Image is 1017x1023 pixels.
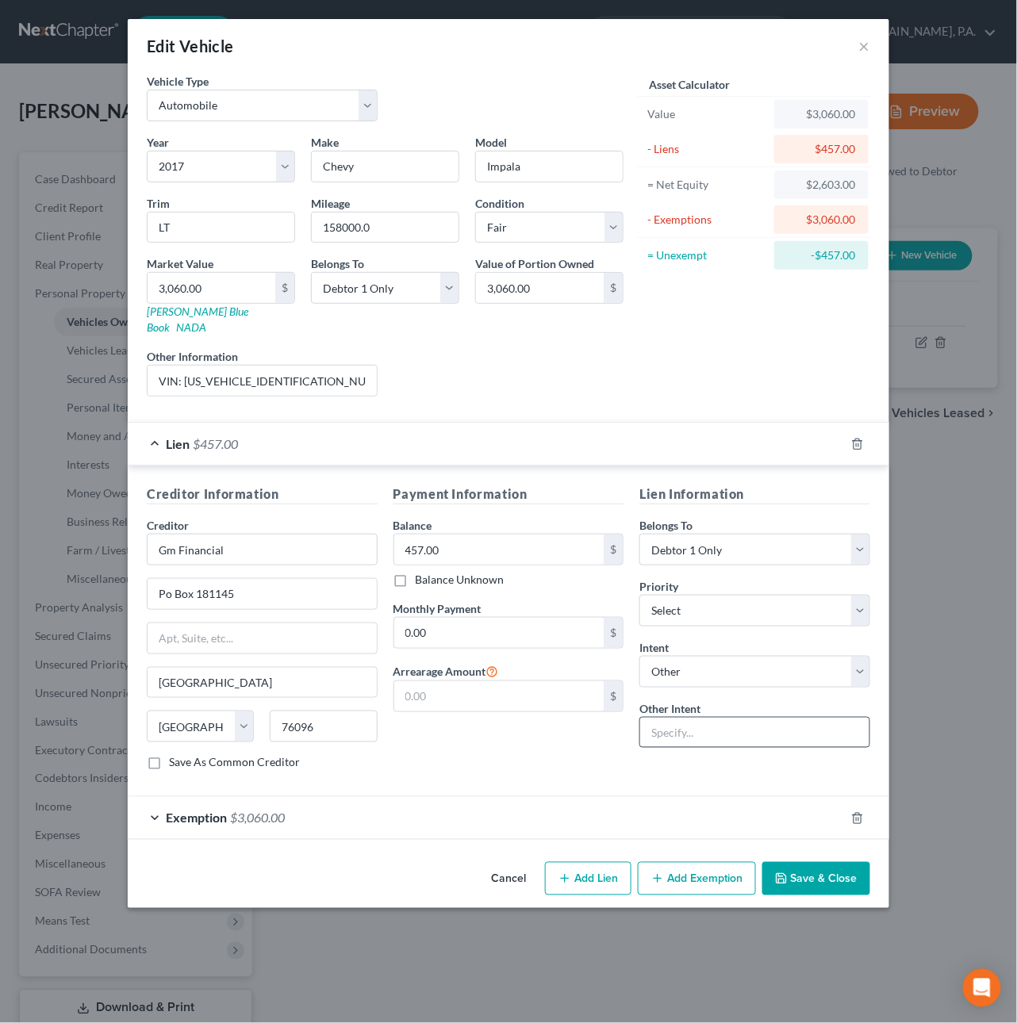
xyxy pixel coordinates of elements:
div: $ [604,681,623,711]
button: × [859,36,870,56]
input: 0.00 [394,534,604,565]
span: Make [311,136,339,149]
input: 0.00 [148,273,275,303]
label: Market Value [147,255,213,272]
label: Trim [147,195,170,212]
input: Apt, Suite, etc... [148,623,377,653]
label: Monthly Payment [393,600,482,617]
input: ex. Altima [476,151,623,182]
input: Specify... [639,717,870,749]
span: Priority [639,580,678,593]
a: [PERSON_NAME] Blue Book [147,305,248,334]
label: Arrearage Amount [393,661,499,680]
label: Save As Common Creditor [169,755,300,771]
div: = Net Equity [647,177,767,193]
span: Exemption [166,810,227,826]
label: Balance [393,517,432,534]
div: $ [604,618,623,648]
div: - Exemptions [647,212,767,228]
span: $457.00 [193,436,238,451]
h5: Lien Information [639,485,870,504]
label: Model [475,134,507,151]
label: Other Information [147,348,238,365]
div: Value [647,106,767,122]
label: Year [147,134,169,151]
span: $3,060.00 [230,810,285,826]
div: $ [604,534,623,565]
input: ex. Nissan [312,151,459,182]
label: Intent [639,639,669,656]
input: 0.00 [394,681,604,711]
input: -- [312,213,459,243]
input: Enter city... [148,668,377,698]
input: 0.00 [476,273,604,303]
button: Add Lien [545,862,631,895]
input: 0.00 [394,618,604,648]
label: Balance Unknown [416,572,505,588]
button: Add Exemption [638,862,756,895]
a: NADA [176,320,206,334]
label: Mileage [311,195,350,212]
input: (optional) [148,366,377,396]
span: Lien [166,436,190,451]
label: Asset Calculator [649,76,730,93]
input: Enter address... [148,579,377,609]
span: Belongs To [639,519,693,532]
input: ex. LS, LT, etc [148,213,294,243]
div: $ [604,273,623,303]
div: $3,060.00 [787,212,856,228]
input: Search creditor by name... [147,534,378,565]
span: Creditor [147,519,189,532]
div: Open Intercom Messenger [963,969,1001,1007]
div: -$457.00 [787,247,856,263]
button: Save & Close [762,862,870,895]
div: $3,060.00 [787,106,856,122]
label: Condition [475,195,524,212]
label: Value of Portion Owned [475,255,594,272]
div: - Liens [647,141,767,157]
button: Cancel [478,864,539,895]
div: $457.00 [787,141,856,157]
h5: Creditor Information [147,485,378,504]
input: Enter zip... [270,711,377,742]
div: Edit Vehicle [147,35,234,57]
label: Vehicle Type [147,73,209,90]
div: $2,603.00 [787,177,856,193]
div: = Unexempt [647,247,767,263]
h5: Payment Information [393,485,624,504]
div: $ [275,273,294,303]
span: Belongs To [311,257,364,270]
label: Other Intent [639,700,700,717]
